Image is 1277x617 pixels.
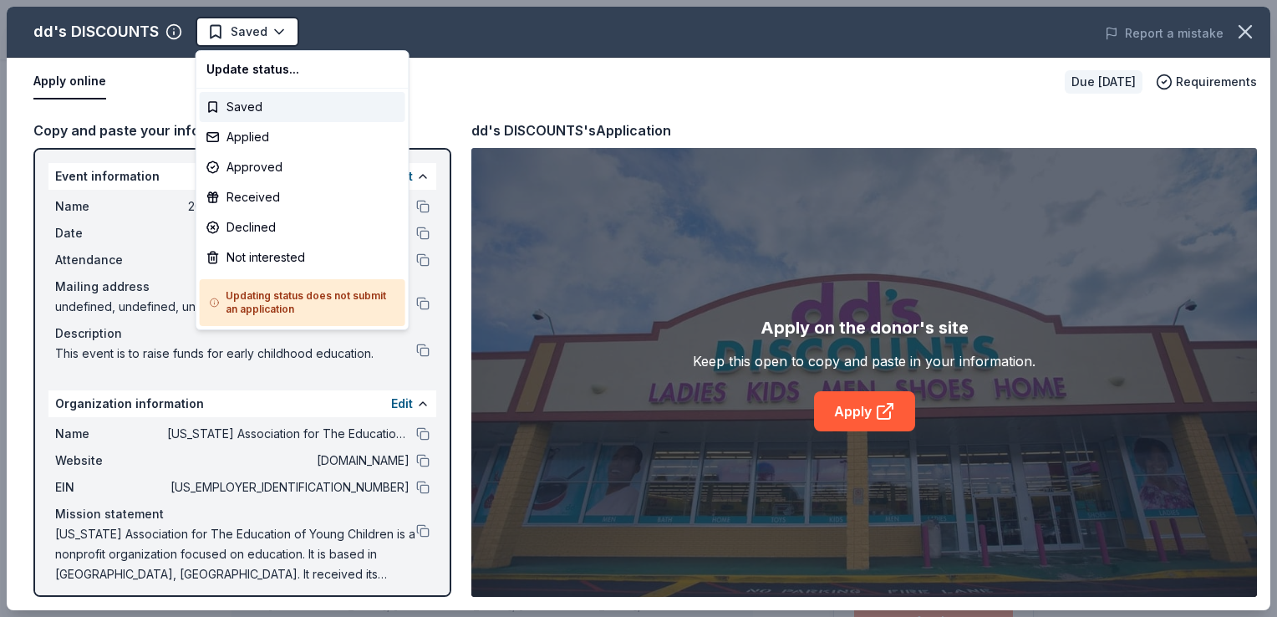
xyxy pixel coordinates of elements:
div: Saved [200,92,405,122]
h5: Updating status does not submit an application [210,289,395,316]
div: Update status... [200,54,405,84]
div: Not interested [200,242,405,273]
div: Declined [200,212,405,242]
div: Approved [200,152,405,182]
div: Received [200,182,405,212]
span: 2025 4th Annual NMAEYC Snowball Gala [325,20,459,40]
div: Applied [200,122,405,152]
